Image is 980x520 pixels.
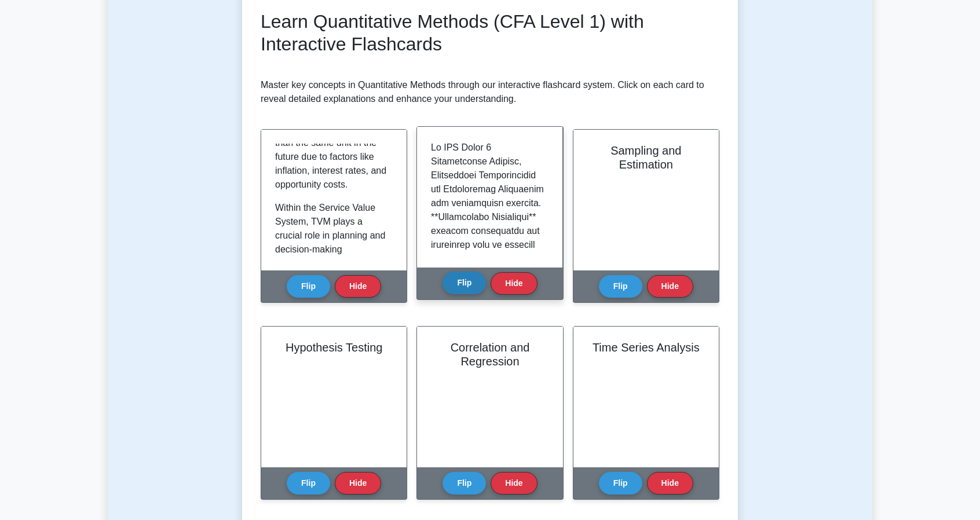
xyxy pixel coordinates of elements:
button: Flip [599,472,642,495]
button: Hide [647,472,693,495]
h2: Correlation and Regression [431,340,548,368]
button: Hide [335,472,381,495]
button: Hide [491,472,537,495]
h2: Hypothesis Testing [275,340,393,354]
button: Hide [647,275,693,298]
button: Flip [287,275,330,298]
p: Master key concepts in Quantitative Methods through our interactive flashcard system. Click on ea... [261,78,719,106]
h2: Time Series Analysis [587,340,705,354]
button: Hide [335,275,381,298]
p: Within the Service Value System, TVM plays a crucial role in planning and decision-making process... [275,201,388,451]
button: Flip [443,272,486,294]
button: Flip [599,275,642,298]
h2: Learn Quantitative Methods (CFA Level 1) with Interactive Flashcards [261,10,719,55]
button: Flip [287,472,330,495]
h2: Sampling and Estimation [587,144,705,171]
button: Flip [443,472,486,495]
button: Hide [491,272,537,295]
